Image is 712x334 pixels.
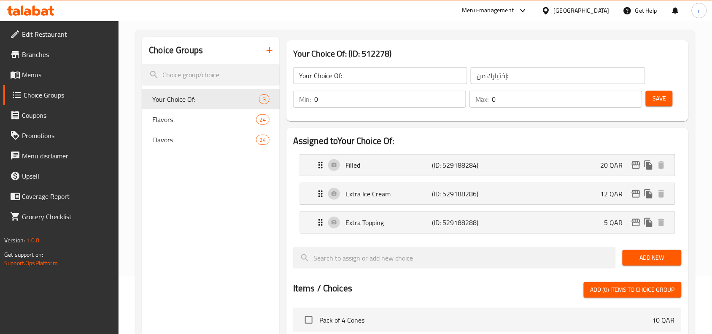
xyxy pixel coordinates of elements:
div: Choices [256,114,270,125]
button: duplicate [642,159,655,171]
a: Coverage Report [3,186,119,206]
span: 1.0.0 [26,235,39,246]
h2: Choice Groups [149,44,203,57]
span: r [698,6,700,15]
button: delete [655,187,668,200]
button: delete [655,159,668,171]
span: Edit Restaurant [22,29,112,39]
div: Expand [300,155,674,176]
p: Filled [345,160,432,170]
button: edit [630,216,642,229]
h2: Items / Choices [293,282,352,295]
span: Coupons [22,110,112,120]
a: Grocery Checklist [3,206,119,227]
span: Select choice [300,311,318,329]
h2: Assigned to Your Choice Of: [293,135,682,147]
button: Add New [623,250,682,266]
div: Menu-management [462,5,514,16]
a: Choice Groups [3,85,119,105]
a: Promotions [3,125,119,146]
a: Coupons [3,105,119,125]
span: Coverage Report [22,191,112,201]
p: Extra Topping [345,217,432,228]
span: 24 [256,136,269,144]
p: 5 QAR [604,217,630,228]
span: Pack of 4 Cones [319,315,653,325]
button: edit [630,187,642,200]
button: duplicate [642,216,655,229]
p: 20 QAR [601,160,630,170]
span: Add (0) items to choice group [591,285,675,295]
p: (ID: 529188284) [432,160,490,170]
p: (ID: 529188288) [432,217,490,228]
p: 10 QAR [653,315,675,325]
span: Add New [629,253,675,263]
span: Flavors [152,114,256,125]
span: 3 [259,95,269,103]
span: Promotions [22,130,112,141]
span: Your Choice Of: [152,94,259,104]
div: Expand [300,183,674,204]
span: Version: [4,235,25,246]
span: 24 [256,116,269,124]
h3: Your Choice Of: (ID: 512278) [293,47,682,60]
li: Expand [293,208,682,237]
p: (ID: 529188286) [432,189,490,199]
span: Menu disclaimer [22,151,112,161]
p: Extra Ice Cream [345,189,432,199]
input: search [293,247,616,269]
span: Menus [22,70,112,80]
div: Flavors24 [142,109,280,130]
div: Choices [259,94,270,104]
p: Max: [475,94,488,104]
a: Menu disclaimer [3,146,119,166]
input: search [142,64,280,86]
div: Expand [300,212,674,233]
a: Edit Restaurant [3,24,119,44]
button: duplicate [642,187,655,200]
button: Save [646,91,673,106]
div: Flavors24 [142,130,280,150]
span: Choice Groups [24,90,112,100]
span: Save [653,93,666,104]
p: 12 QAR [601,189,630,199]
span: Branches [22,49,112,60]
button: delete [655,216,668,229]
p: Min: [299,94,311,104]
button: edit [630,159,642,171]
span: Get support on: [4,249,43,260]
span: Grocery Checklist [22,212,112,222]
a: Branches [3,44,119,65]
a: Menus [3,65,119,85]
div: Your Choice Of:3 [142,89,280,109]
li: Expand [293,179,682,208]
button: Add (0) items to choice group [584,282,682,298]
div: Choices [256,135,270,145]
div: [GEOGRAPHIC_DATA] [554,6,610,15]
span: Flavors [152,135,256,145]
a: Upsell [3,166,119,186]
li: Expand [293,151,682,179]
span: Upsell [22,171,112,181]
a: Support.OpsPlatform [4,258,58,269]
